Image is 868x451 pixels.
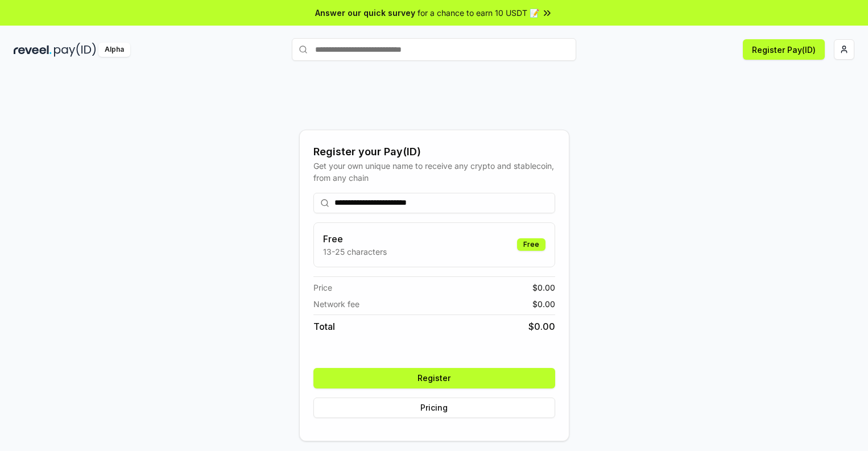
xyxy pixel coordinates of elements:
[98,43,130,57] div: Alpha
[14,43,52,57] img: reveel_dark
[313,282,332,293] span: Price
[315,7,415,19] span: Answer our quick survey
[517,238,545,251] div: Free
[313,398,555,418] button: Pricing
[532,282,555,293] span: $ 0.00
[528,320,555,333] span: $ 0.00
[323,232,387,246] h3: Free
[313,144,555,160] div: Register your Pay(ID)
[313,160,555,184] div: Get your own unique name to receive any crypto and stablecoin, from any chain
[313,320,335,333] span: Total
[743,39,825,60] button: Register Pay(ID)
[418,7,539,19] span: for a chance to earn 10 USDT 📝
[323,246,387,258] p: 13-25 characters
[313,368,555,388] button: Register
[54,43,96,57] img: pay_id
[313,298,359,310] span: Network fee
[532,298,555,310] span: $ 0.00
